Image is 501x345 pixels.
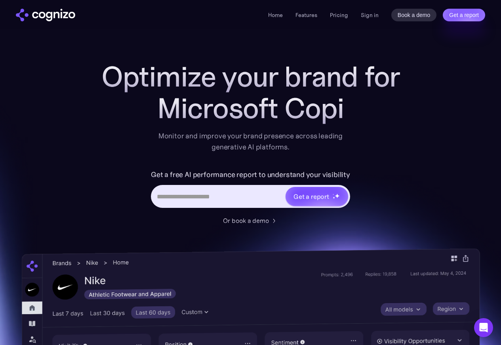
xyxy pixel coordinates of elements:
div: Or book a demo [223,216,269,225]
img: cognizo logo [16,9,75,21]
a: Get a reportstarstarstar [285,186,349,207]
div: Monitor and improve your brand presence across leading generative AI platforms. [153,130,348,153]
label: Get a free AI performance report to understand your visibility [151,168,350,181]
a: Features [295,11,317,19]
a: Get a report [443,9,485,21]
a: Or book a demo [223,216,278,225]
img: star [333,194,334,195]
a: Book a demo [391,9,437,21]
img: star [335,193,340,198]
a: home [16,9,75,21]
div: Get a report [293,192,329,201]
h1: Optimize your brand for [92,61,409,92]
img: star [333,196,335,199]
a: Home [268,11,283,19]
a: Pricing [330,11,348,19]
div: Microsoft Copi [92,92,409,124]
div: Open Intercom Messenger [474,318,493,337]
form: Hero URL Input Form [151,168,350,212]
a: Sign in [361,10,379,20]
